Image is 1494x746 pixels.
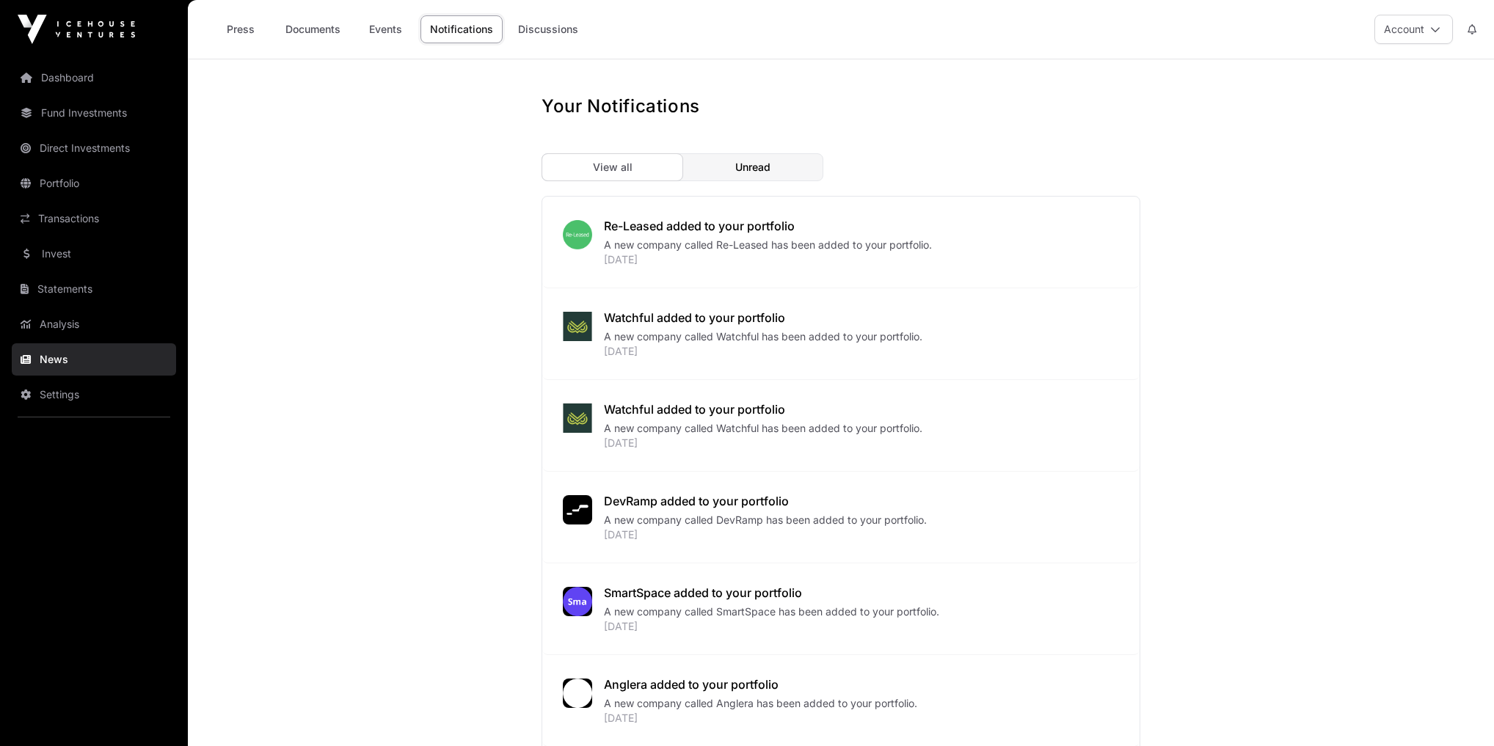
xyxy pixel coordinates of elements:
[563,679,592,708] img: anglera402.png
[604,309,1113,326] div: Watchful added to your portfolio
[542,472,1140,563] a: DevRamp added to your portfolioA new company called DevRamp has been added to your portfolio.[DATE]
[604,401,1113,418] div: Watchful added to your portfolio
[12,379,176,411] a: Settings
[604,513,1113,527] div: A new company called DevRamp has been added to your portfolio.
[12,167,176,200] a: Portfolio
[420,15,503,43] a: Notifications
[542,197,1140,288] a: Re-Leased added to your portfolioA new company called Re-Leased has been added to your portfolio....
[12,308,176,340] a: Analysis
[276,15,350,43] a: Documents
[604,584,1113,601] div: SmartSpace added to your portfolio
[604,696,1113,711] div: A new company called Anglera has been added to your portfolio.
[18,15,135,44] img: Icehouse Ventures Logo
[12,273,176,305] a: Statements
[604,604,1113,619] div: A new company called SmartSpace has been added to your portfolio.
[509,15,588,43] a: Discussions
[356,15,415,43] a: Events
[12,238,176,270] a: Invest
[542,288,1140,380] a: Watchful added to your portfolioA new company called Watchful has been added to your portfolio.[D...
[604,436,1113,450] div: [DATE]
[604,217,1113,235] div: Re-Leased added to your portfolio
[211,15,270,43] a: Press
[12,62,176,94] a: Dashboard
[563,220,592,249] img: download.png
[1374,15,1453,44] button: Account
[542,380,1140,472] a: Watchful added to your portfolioA new company called Watchful has been added to your portfolio.[D...
[12,97,176,129] a: Fund Investments
[604,238,1113,252] div: A new company called Re-Leased has been added to your portfolio.
[12,202,176,235] a: Transactions
[563,403,592,433] img: watchful_ai_logo.jpeg
[604,711,1113,725] div: [DATE]
[604,492,1113,510] div: DevRamp added to your portfolio
[604,252,1113,267] div: [DATE]
[604,676,1113,693] div: Anglera added to your portfolio
[542,95,700,118] h1: Your Notifications
[604,421,1113,436] div: A new company called Watchful has been added to your portfolio.
[1421,676,1494,746] iframe: Chat Widget
[542,563,1140,655] a: SmartSpace added to your portfolioA new company called SmartSpace has been added to your portfoli...
[604,344,1113,359] div: [DATE]
[12,132,176,164] a: Direct Investments
[12,343,176,376] a: News
[563,495,592,524] img: SVGs_DevRamp.svg
[735,160,770,175] span: Unread
[604,527,1113,542] div: [DATE]
[563,312,592,341] img: watchful_ai_logo.jpeg
[604,619,1113,634] div: [DATE]
[563,587,592,616] img: smartspace398.png
[604,329,1113,344] div: A new company called Watchful has been added to your portfolio.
